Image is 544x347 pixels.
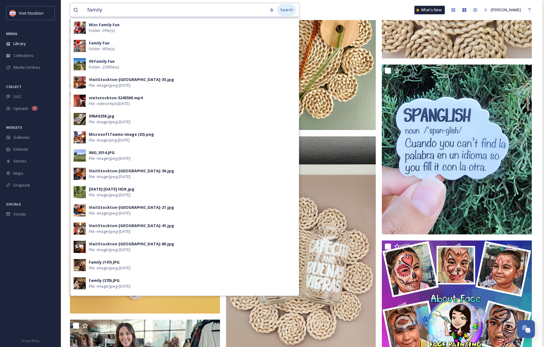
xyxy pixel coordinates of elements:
span: File - image/jpeg - [DATE] [89,82,131,88]
span: SOCIALS [6,202,21,206]
span: [PERSON_NAME] [491,7,521,12]
span: Media Centres [13,65,40,70]
div: Family (147).JPG [89,259,120,265]
img: 895b45f3-8e7c-4772-922f-ac0f0d728764.jpg [74,95,86,107]
span: Embeds [13,146,28,152]
div: IMG_5514.JPG [89,150,115,156]
img: VisitStockton-StocktonSoul-80.jpg [74,241,86,253]
div: [DATE] [DATE] HDR.jpg [89,186,134,192]
span: Collections [13,53,33,58]
img: Family%2520%28370%29.JPG [74,277,86,289]
span: File - image/jpeg - [DATE] [89,283,131,289]
div: Family (370).JPG [89,278,120,283]
span: Socials [13,211,26,217]
div: VisitStockton-[GEOGRAPHIC_DATA]-80.jpg [89,241,174,247]
img: 095A0258.jpg [74,113,86,125]
span: Maps [13,170,23,176]
img: VisitStockton-StocktonSoul-41.jpg [74,223,86,235]
span: File - image/jpeg - [DATE] [89,156,131,161]
span: MEDIA [6,31,17,36]
span: SnapLink [13,182,30,188]
span: File - image/jpeg - [DATE] [89,210,131,216]
span: Privacy Policy [22,339,39,343]
img: unnamed.jpeg [10,10,16,16]
img: 2017-05-24%252010.14.45%2520HDR.jpg [74,186,86,198]
div: VisitStockton-[GEOGRAPHIC_DATA]-41.jpg [89,223,174,229]
span: WIDGETS [6,125,22,130]
span: Visit Stockton [19,10,44,16]
span: File - image/jpeg - [DATE] [89,119,131,125]
span: File - image/png - [DATE] [89,137,130,143]
span: Library [13,41,26,47]
span: Galleries [13,135,30,140]
span: UGC [13,94,22,100]
div: 8 [32,106,38,111]
span: File - image/jpeg - [DATE] [89,265,131,271]
div: Search [277,4,296,16]
span: File - image/jpeg - [DATE] [89,174,131,180]
span: COLLECT [6,84,22,89]
span: File - image/jpeg - [DATE] [89,247,131,253]
a: What's New [414,6,445,14]
img: MicrosoftTeams-image%2520%2833%29.png [74,131,86,143]
div: VisitStockton-[GEOGRAPHIC_DATA]-36.jpg [89,168,174,174]
span: Stories [13,158,26,164]
div: VisitStockton-[GEOGRAPHIC_DATA]-35.jpg [89,77,174,82]
span: File - image/jpeg - [DATE] [89,192,131,198]
input: Search your library [84,3,266,17]
strong: Family Fun [89,40,110,46]
a: [PERSON_NAME] [481,4,524,16]
img: VisitStockton-StocktonSoul-35.jpg [74,76,86,89]
img: 87709e8293ff1fdd1d3a25ca9cc1a872116ccfb6eb7dc90425842cbf6832a3dc.jpg [74,22,86,34]
span: Uploads [13,106,29,111]
img: VisitStockton-StocktonSoul-21.jpg [74,204,86,216]
span: File - video/mp4 - [DATE] [89,101,130,107]
img: 13558643_603435609833869_916068605780484751_o_720.jpg [74,58,86,70]
span: Folder - 6 file(s) [89,46,115,52]
div: visitstockton-5245500.mp4 [89,95,143,101]
img: IMG_5514.JPG [74,149,86,162]
strong: Misc Family Fun [89,22,120,27]
img: VisitStockton-StocktonSoul-36.jpg [74,168,86,180]
a: Privacy Policy [22,337,39,344]
div: 095A0258.jpg [89,113,114,119]
img: ext_1713474911.747508_Wildsuenos@outlook.com-inbound3592314309864686762.jpg [382,65,532,234]
span: Folder - 239 file(s) [89,64,119,70]
span: File - image/jpeg - [DATE] [89,229,131,234]
div: VisitStockton-[GEOGRAPHIC_DATA]-21.jpg [89,205,174,210]
span: Folder - 2 file(s) [89,28,115,33]
img: Family%2520%28147%29.JPG [74,259,86,271]
img: 1e339ed82d3df8df5181004cddd92a75813d5e3aed2e8ee5831c8aaf9d96ab7c.jpg [74,40,86,52]
strong: 09 Family Fun [89,58,115,64]
div: MicrosoftTeams-image (33).png [89,131,154,137]
img: ext_1713474470.993606_Wildsuenos@outlook.com-inbound8460928575277298711.jpg [70,114,220,314]
button: Open Chat [517,320,535,338]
